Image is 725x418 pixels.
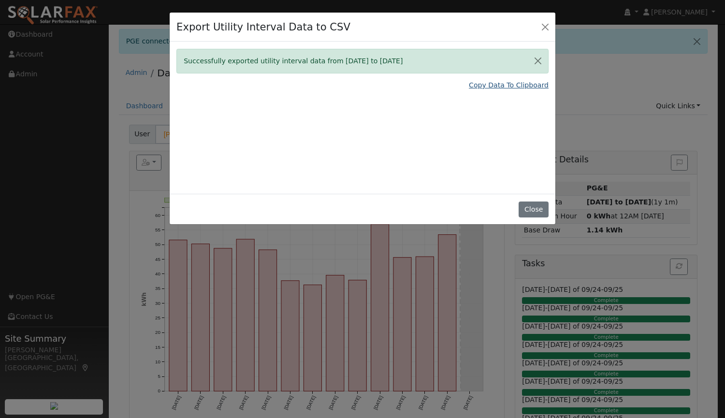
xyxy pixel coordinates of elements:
[176,49,549,73] div: Successfully exported utility interval data from [DATE] to [DATE]
[519,202,548,218] button: Close
[176,19,350,35] h4: Export Utility Interval Data to CSV
[528,49,548,73] button: Close
[469,80,549,90] a: Copy Data To Clipboard
[538,20,552,33] button: Close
